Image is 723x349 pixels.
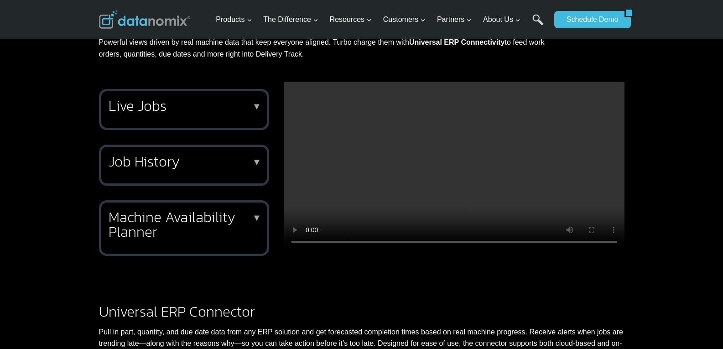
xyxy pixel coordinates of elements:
[216,14,252,26] span: Products
[212,5,550,35] nav: Primary Navigation
[124,203,154,210] a: Privacy Policy
[205,113,240,121] span: State/Region
[483,14,520,26] span: About Us
[409,38,505,46] strong: Universal ERP Connectivity
[383,14,426,26] span: Customers
[554,11,624,28] a: Schedule Demo
[252,103,261,109] p: ▼
[263,14,318,26] span: The Difference
[99,36,551,60] p: Powerful views driven by real machine data that keep everyone aligned. Turbo charge them with to ...
[252,214,261,221] p: ▼
[252,159,261,165] p: ▼
[102,203,116,210] a: Terms
[109,210,256,239] h2: Machine Availability Planner
[437,14,472,26] span: Partners
[109,99,256,113] h2: Live Jobs
[99,10,190,29] img: Datanomix
[205,38,246,46] span: Phone number
[205,0,234,9] span: Last Name
[109,154,256,169] h2: Job History
[532,14,544,35] a: Search
[330,14,372,26] span: Resources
